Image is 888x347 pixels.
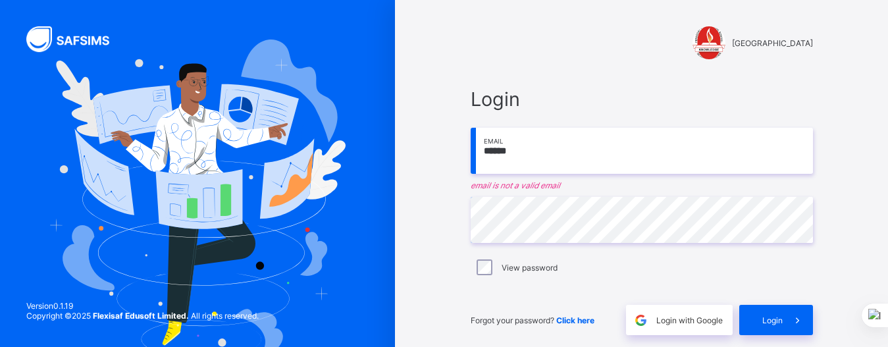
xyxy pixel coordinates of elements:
em: email is not a valid email [471,180,813,190]
img: google.396cfc9801f0270233282035f929180a.svg [633,313,648,328]
span: Copyright © 2025 All rights reserved. [26,311,259,321]
span: Login with Google [656,315,723,325]
img: SAFSIMS Logo [26,26,125,52]
span: Login [471,88,813,111]
span: [GEOGRAPHIC_DATA] [732,38,813,48]
strong: Flexisaf Edusoft Limited. [93,311,189,321]
span: Login [762,315,783,325]
label: View password [502,263,558,273]
span: Version 0.1.19 [26,301,259,311]
a: Click here [556,315,594,325]
span: Forgot your password? [471,315,594,325]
